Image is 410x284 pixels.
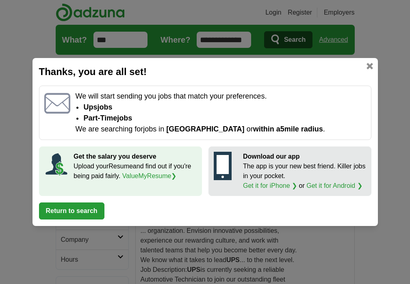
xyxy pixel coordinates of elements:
p: Upload your Resume and find out if you're being paid fairly. [74,161,197,181]
a: ValueMyResume❯ [122,172,177,179]
p: Download our app [243,152,366,161]
li: ups jobs [83,102,366,113]
span: within a 5 mile radius [253,125,323,133]
p: Get the salary you deserve [74,152,197,161]
p: The app is your new best friend. Killer jobs in your pocket. or [243,161,366,191]
p: We will start sending you jobs that match your preferences. [75,91,366,102]
li: Part-time jobs [83,113,366,124]
a: Get it for Android ❯ [306,182,362,189]
button: Return to search [39,202,104,219]
p: We are searching for jobs in or . [75,124,366,135]
a: Get it for iPhone ❯ [243,182,297,189]
span: [GEOGRAPHIC_DATA] [166,125,244,133]
h2: Thanks, you are all set! [39,65,371,79]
